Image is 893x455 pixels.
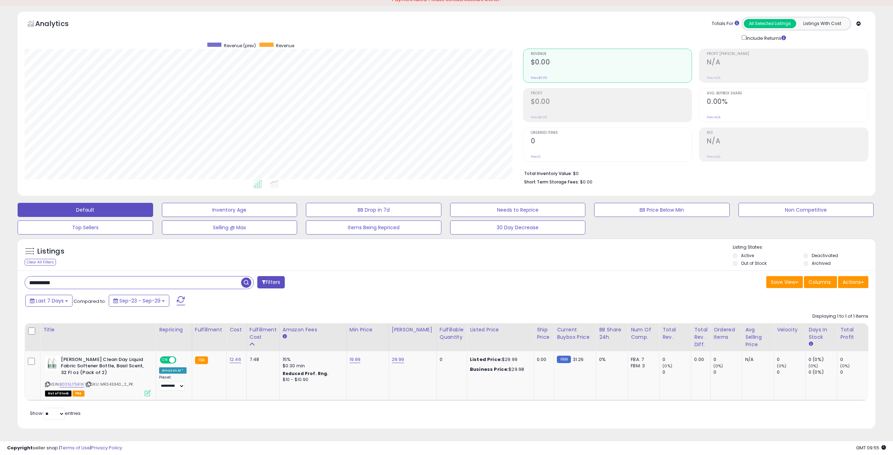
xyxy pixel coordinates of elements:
[450,203,586,217] button: Needs to Reprice
[777,369,805,375] div: 0
[37,247,64,256] h5: Listings
[159,326,189,334] div: Repricing
[531,92,692,95] span: Profit
[777,326,803,334] div: Velocity
[707,115,721,119] small: Prev: N/A
[840,363,850,369] small: (0%)
[694,356,705,363] div: 0.00
[531,52,692,56] span: Revenue
[283,363,341,369] div: $0.30 min
[35,19,82,30] h5: Analytics
[777,356,805,363] div: 0
[109,295,169,307] button: Sep-23 - Sep-29
[7,445,122,451] div: seller snap | |
[707,76,721,80] small: Prev: N/A
[250,326,277,341] div: Fulfillment Cost
[159,375,187,391] div: Preset:
[856,444,886,451] span: 2025-10-7 09:55 GMT
[45,391,71,397] span: All listings that are currently out of stock and unavailable for purchase on Amazon
[557,326,593,341] div: Current Buybox Price
[557,356,571,363] small: FBM
[25,259,56,266] div: Clear All Filters
[43,326,153,334] div: Title
[809,356,837,363] div: 0 (0%)
[662,363,672,369] small: (0%)
[283,370,329,376] b: Reduced Prof. Rng.
[85,381,133,387] span: | SKU: MRS43340_2_PK
[18,220,153,235] button: Top Sellers
[707,155,721,159] small: Prev: N/A
[470,356,502,363] b: Listed Price:
[73,391,84,397] span: FBA
[713,363,723,369] small: (0%)
[30,410,81,417] span: Show: entries
[662,326,688,341] div: Total Rev.
[707,131,868,135] span: ROI
[524,169,863,177] li: $0
[573,356,584,363] span: 31.26
[796,19,848,28] button: Listings With Cost
[812,260,831,266] label: Archived
[524,170,572,176] b: Total Inventory Value:
[61,356,146,378] b: [PERSON_NAME] Clean Day Liquid Fabric Softener Bottle, Basil Scent, 32 Fl oz (Pack of 2)
[74,298,106,305] span: Compared to:
[838,276,868,288] button: Actions
[229,326,244,334] div: Cost
[741,260,767,266] label: Out of Stock
[812,313,868,320] div: Displaying 1 to 1 of 1 items
[766,276,803,288] button: Save View
[159,367,187,374] div: Amazon AI *
[809,279,831,286] span: Columns
[470,366,509,373] b: Business Price:
[531,155,541,159] small: Prev: 0
[745,356,768,363] div: N/A
[537,326,551,341] div: Ship Price
[306,203,441,217] button: BB Drop in 7d
[809,326,834,341] div: Days In Stock
[745,326,771,348] div: Avg Selling Price
[162,203,297,217] button: Inventory Age
[524,179,579,185] b: Short Term Storage Fees:
[531,76,547,80] small: Prev: $0.00
[161,357,169,363] span: ON
[713,326,739,341] div: Ordered Items
[283,334,287,340] small: Amazon Fees.
[594,203,730,217] button: BB Price Below Min
[283,326,344,334] div: Amazon Fees
[733,244,875,251] p: Listing States:
[195,326,224,334] div: Fulfillment
[840,356,869,363] div: 0
[809,363,818,369] small: (0%)
[531,115,547,119] small: Prev: $0.00
[470,366,528,373] div: $29.98
[36,297,64,304] span: Last 7 Days
[631,356,654,363] div: FBA: 7
[91,444,122,451] a: Privacy Policy
[736,34,794,42] div: Include Returns
[60,444,90,451] a: Terms of Use
[18,203,153,217] button: Default
[707,137,868,147] h2: N/A
[744,19,796,28] button: All Selected Listings
[229,356,241,363] a: 12.46
[707,92,868,95] span: Avg. Buybox Share
[631,363,654,369] div: FBM: 3
[599,356,622,363] div: 0%
[392,326,434,334] div: [PERSON_NAME]
[840,369,869,375] div: 0
[707,52,868,56] span: Profit [PERSON_NAME]
[7,444,33,451] strong: Copyright
[694,326,708,348] div: Total Rev. Diff.
[392,356,404,363] a: 29.99
[713,369,742,375] div: 0
[440,356,461,363] div: 0
[531,131,692,135] span: Ordered Items
[804,276,837,288] button: Columns
[840,326,866,341] div: Total Profit
[195,356,208,364] small: FBA
[119,297,161,304] span: Sep-23 - Sep-29
[250,356,274,363] div: 7.48
[276,43,294,49] span: Revenue
[631,326,656,341] div: Num of Comp.
[662,356,691,363] div: 0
